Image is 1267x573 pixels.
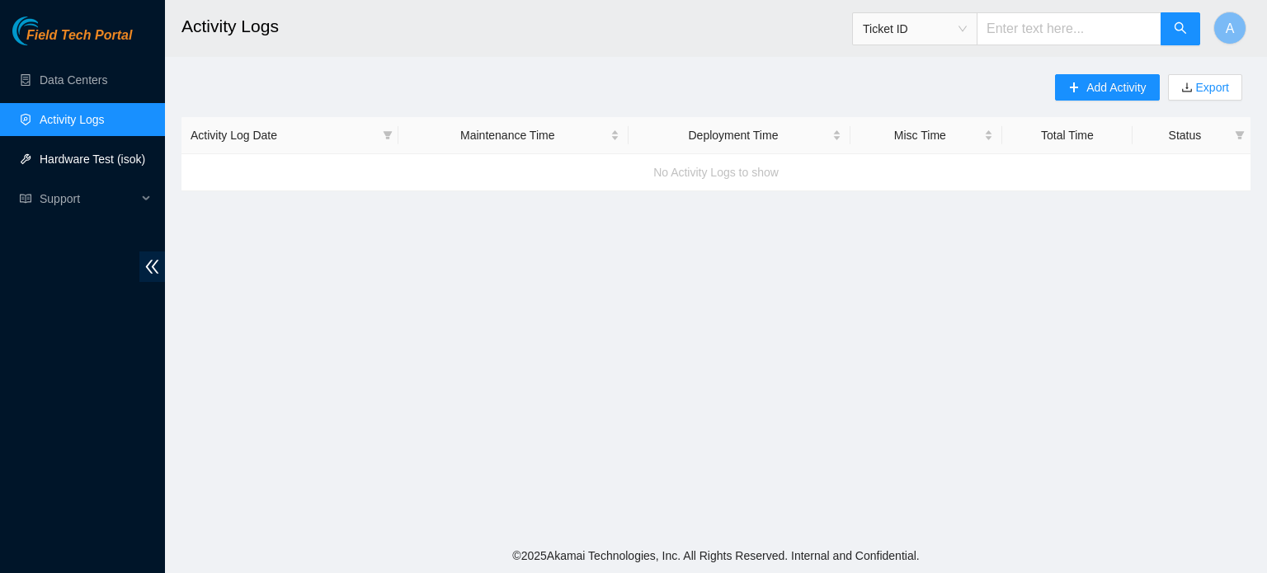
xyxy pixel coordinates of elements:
a: Activity Logs [40,113,105,126]
span: Support [40,182,137,215]
span: Add Activity [1086,78,1146,96]
div: No Activity Logs to show [181,150,1251,195]
span: search [1174,21,1187,37]
span: filter [1235,130,1245,140]
button: A [1213,12,1246,45]
th: Total Time [1002,117,1133,154]
a: Data Centers [40,73,107,87]
footer: © 2025 Akamai Technologies, Inc. All Rights Reserved. Internal and Confidential. [165,538,1267,573]
span: plus [1068,82,1080,95]
span: Activity Log Date [191,126,376,144]
span: double-left [139,251,165,282]
span: Ticket ID [863,16,967,41]
input: Enter text here... [977,12,1161,45]
span: Status [1142,126,1228,144]
button: search [1161,12,1200,45]
span: filter [383,130,393,140]
span: read [20,193,31,204]
button: downloadExport [1168,74,1242,101]
a: Akamai TechnologiesField Tech Portal [12,30,132,51]
span: download [1181,82,1193,95]
a: Export [1193,81,1229,94]
span: Field Tech Portal [26,28,132,44]
span: filter [1232,123,1248,148]
a: Hardware Test (isok) [40,153,145,166]
button: plusAdd Activity [1055,74,1159,101]
span: A [1226,18,1235,39]
span: filter [379,123,396,148]
img: Akamai Technologies [12,16,83,45]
